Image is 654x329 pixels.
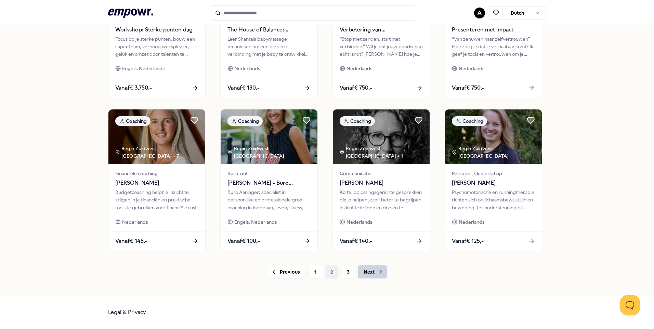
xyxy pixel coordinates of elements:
[108,309,146,315] a: Legal & Privacy
[459,65,484,72] span: Nederlands
[340,237,372,246] span: Vanaf € 140,-
[452,145,542,160] div: Regio Zuidwest-[GEOGRAPHIC_DATA]
[115,35,198,58] div: Focus op je sterke punten, bouw een super team, verhoog werkplezier, geluk en omzet door talenten...
[452,25,535,34] span: Presenteren met impact
[340,35,423,58] div: “Stop met zenden, start met verbinden.” Wil je dat jouw boodschap écht landt? [PERSON_NAME] hoe j...
[332,109,430,251] a: package imageCoachingRegio Zuidwest-[GEOGRAPHIC_DATA] + 1Communicatie[PERSON_NAME]Korte, oplossin...
[227,179,311,187] span: [PERSON_NAME] - Buro Aanjager
[267,265,306,279] button: Previous
[115,25,198,34] span: Workshop: Sterke punten dag
[340,188,423,211] div: Korte, oplossingsgerichte gesprekken die je helpen jezelf beter te begrijpen, inzicht te krijgen ...
[346,65,372,72] span: Nederlands
[452,188,535,211] div: Psychomotorische en runningtherapie richten zich op lichaamsbewustzijn en beweging, ter ondersteu...
[445,109,542,251] a: package imageCoachingRegio Zuidwest-[GEOGRAPHIC_DATA] Persoonlijk leiderschap[PERSON_NAME]Psychom...
[459,218,484,226] span: Nederlands
[340,83,372,92] span: Vanaf € 750,-
[227,170,311,177] span: Burn-out
[234,218,277,226] span: Engels, Nederlands
[227,35,311,58] div: Leer Shantala babymassage technieken om een diepere verbinding met je baby te ontwikkelen en hun ...
[452,116,487,126] div: Coaching
[340,25,423,34] span: Verbetering van communicatievaardigheden
[227,188,311,211] div: Buro Aanjager: specialist in persoonlijke en professionele groei, coaching in loopbaan, leven, st...
[115,145,205,160] div: Regio Zuidwest-[GEOGRAPHIC_DATA] + 7
[115,237,147,246] span: Vanaf € 145,-
[309,265,322,279] button: 1
[346,218,372,226] span: Nederlands
[227,25,311,34] span: The House of Balance: Babymassage aan huis
[340,170,423,177] span: Communicatie
[221,109,317,164] img: package image
[115,179,198,187] span: [PERSON_NAME]
[227,145,317,160] div: Regio Zuidwest-[GEOGRAPHIC_DATA]
[227,237,260,246] span: Vanaf € 100,-
[474,8,485,18] button: A
[108,109,206,251] a: package imageCoachingRegio Zuidwest-[GEOGRAPHIC_DATA] + 7Financiële coaching[PERSON_NAME]Budgetco...
[115,170,198,177] span: Financiële coaching
[122,218,148,226] span: Nederlands
[333,109,430,164] img: package image
[115,188,198,211] div: Budgetcoaching helpt je inzicht te krijgen in je financiën en praktische tools te gebruiken voor ...
[358,265,387,279] button: Next
[115,83,152,92] span: Vanaf € 3.750,-
[620,295,640,315] iframe: Help Scout Beacon - Open
[452,179,535,187] span: [PERSON_NAME]
[227,116,263,126] div: Coaching
[115,116,151,126] div: Coaching
[340,116,375,126] div: Coaching
[122,65,165,72] span: Engels, Nederlands
[340,179,423,187] span: [PERSON_NAME]
[108,109,205,164] img: package image
[234,65,260,72] span: Nederlands
[452,83,484,92] span: Vanaf € 750,-
[211,5,416,21] input: Search for products, categories or subcategories
[341,265,355,279] button: 3
[227,83,260,92] span: Vanaf € 130,-
[452,35,535,58] div: “Van zenuwen naar zelfvertrouwen” Hoe zorg je dat je verhaal aankomt? Ik geef je tools en vertrou...
[340,145,430,160] div: Regio Zuidwest-[GEOGRAPHIC_DATA] + 1
[452,170,535,177] span: Persoonlijk leiderschap
[452,237,484,246] span: Vanaf € 125,-
[220,109,318,251] a: package imageCoachingRegio Zuidwest-[GEOGRAPHIC_DATA] Burn-out[PERSON_NAME] - Buro AanjagerBuro A...
[445,109,542,164] img: package image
